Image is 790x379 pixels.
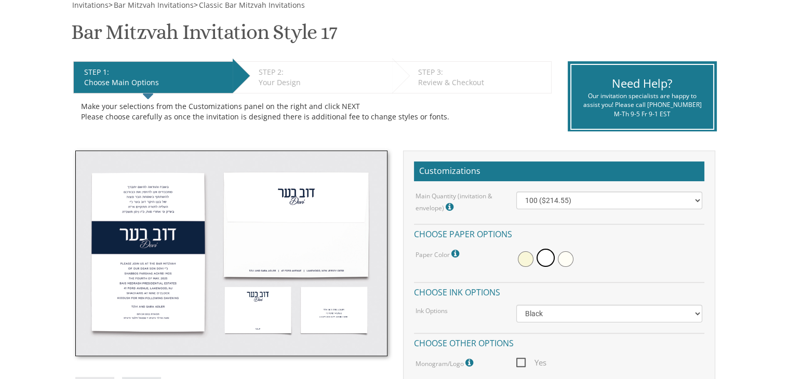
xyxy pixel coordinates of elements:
label: Ink Options [416,306,448,315]
div: Review & Checkout [418,77,546,88]
div: STEP 1: [84,67,227,77]
div: Need Help? [579,75,705,91]
div: STEP 2: [259,67,387,77]
img: bminv-thumb-17.jpg [75,151,387,356]
h4: Choose other options [414,333,704,351]
h4: Choose paper options [414,224,704,242]
h2: Customizations [414,161,704,181]
div: Make your selections from the Customizations panel on the right and click NEXT Please choose care... [81,101,544,122]
label: Monogram/Logo [416,356,476,370]
h1: Bar Mitzvah Invitation Style 17 [71,21,337,51]
div: Our invitation specialists are happy to assist you! Please call [PHONE_NUMBER] M-Th 9-5 Fr 9-1 EST [579,91,705,118]
div: STEP 3: [418,67,546,77]
span: Yes [516,356,546,369]
h4: Choose ink options [414,282,704,300]
div: Choose Main Options [84,77,227,88]
label: Paper Color [416,247,462,261]
label: Main Quantity (invitation & envelope) [416,192,501,214]
div: Your Design [259,77,387,88]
